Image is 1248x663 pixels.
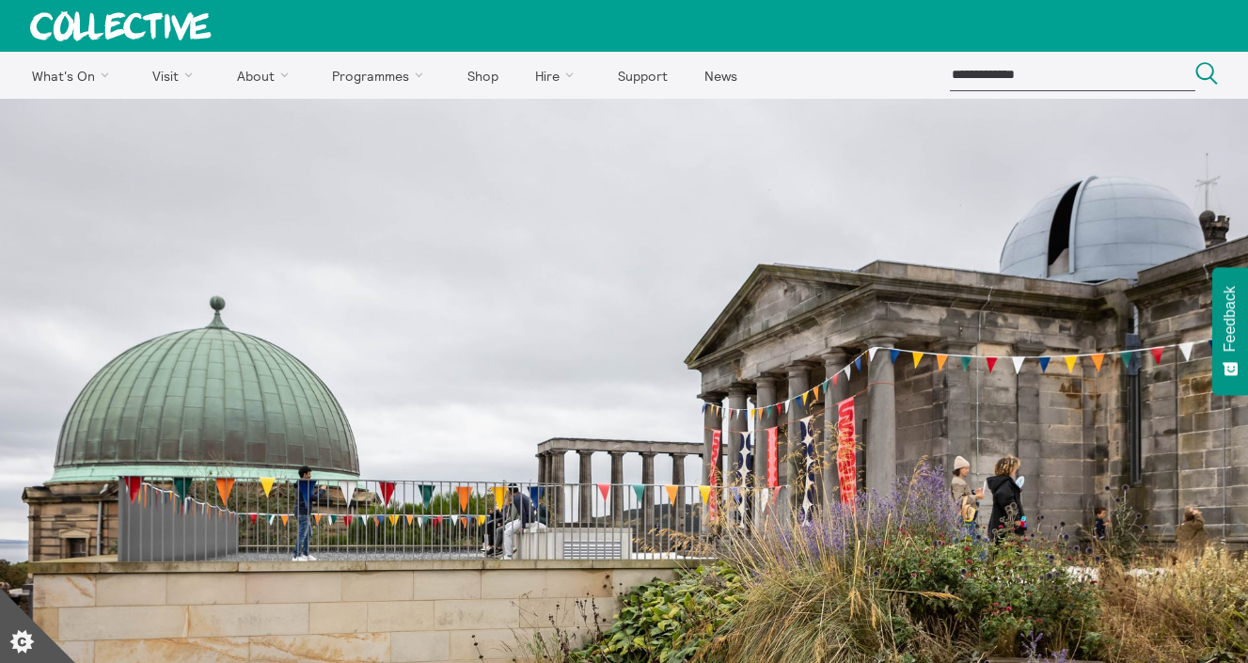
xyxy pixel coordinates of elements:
[1222,286,1239,352] span: Feedback
[15,52,133,99] a: What's On
[687,52,753,99] a: News
[220,52,312,99] a: About
[519,52,598,99] a: Hire
[601,52,684,99] a: Support
[1212,267,1248,395] button: Feedback - Show survey
[316,52,448,99] a: Programmes
[136,52,217,99] a: Visit
[450,52,514,99] a: Shop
